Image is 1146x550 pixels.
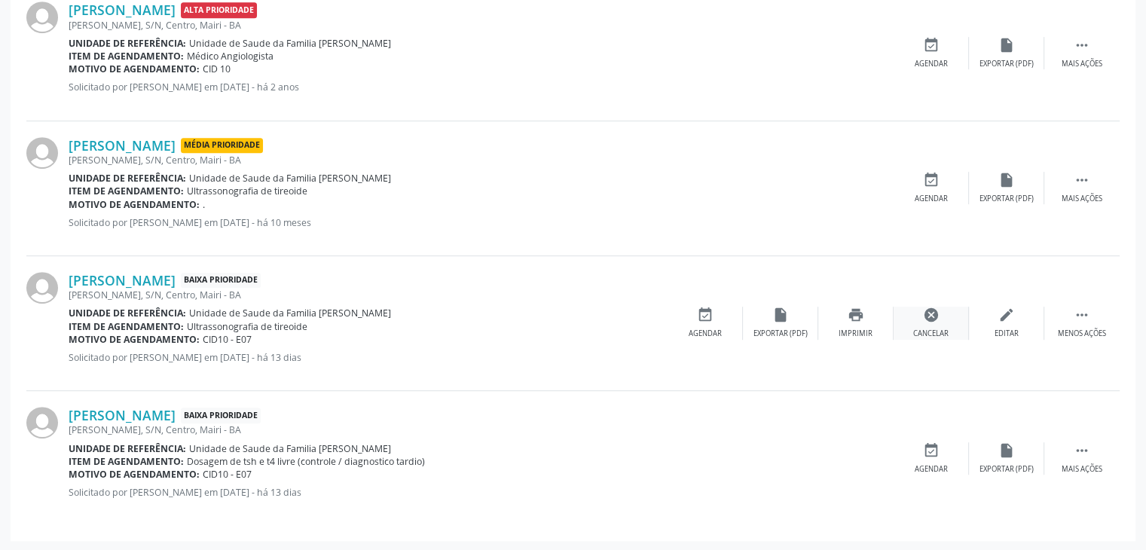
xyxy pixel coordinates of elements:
span: Unidade de Saude da Familia [PERSON_NAME] [189,442,391,455]
div: Exportar (PDF) [979,464,1034,475]
i: insert_drive_file [998,442,1015,459]
i:  [1074,307,1090,323]
i: insert_drive_file [772,307,789,323]
b: Motivo de agendamento: [69,63,200,75]
b: Unidade de referência: [69,307,186,319]
span: Médico Angiologista [187,50,274,63]
i: insert_drive_file [998,172,1015,188]
img: img [26,2,58,33]
span: Baixa Prioridade [181,273,261,289]
i:  [1074,172,1090,188]
i: print [848,307,864,323]
i: event_available [923,172,940,188]
img: img [26,407,58,438]
div: [PERSON_NAME], S/N, Centro, Mairi - BA [69,154,894,167]
b: Motivo de agendamento: [69,468,200,481]
i:  [1074,442,1090,459]
div: Cancelar [913,328,949,339]
a: [PERSON_NAME] [69,2,176,18]
div: Mais ações [1062,194,1102,204]
i: event_available [923,442,940,459]
div: Editar [995,328,1019,339]
div: Agendar [915,59,948,69]
b: Unidade de referência: [69,172,186,185]
span: CID 10 [203,63,231,75]
img: img [26,137,58,169]
div: [PERSON_NAME], S/N, Centro, Mairi - BA [69,423,894,436]
span: CID10 - E07 [203,468,252,481]
div: Imprimir [839,328,872,339]
div: Exportar (PDF) [979,59,1034,69]
div: Agendar [915,194,948,204]
div: Exportar (PDF) [753,328,808,339]
div: Agendar [689,328,722,339]
a: [PERSON_NAME] [69,272,176,289]
i: cancel [923,307,940,323]
b: Item de agendamento: [69,320,184,333]
p: Solicitado por [PERSON_NAME] em [DATE] - há 10 meses [69,216,894,229]
b: Unidade de referência: [69,37,186,50]
i: edit [998,307,1015,323]
img: img [26,272,58,304]
b: Item de agendamento: [69,50,184,63]
div: Agendar [915,464,948,475]
a: [PERSON_NAME] [69,137,176,154]
span: Média Prioridade [181,138,263,154]
i: event_available [697,307,714,323]
span: Ultrassonografia de tireoide [187,320,307,333]
span: Alta Prioridade [181,2,257,18]
div: Mais ações [1062,59,1102,69]
span: Unidade de Saude da Familia [PERSON_NAME] [189,172,391,185]
p: Solicitado por [PERSON_NAME] em [DATE] - há 2 anos [69,81,894,93]
div: Menos ações [1058,328,1106,339]
p: Solicitado por [PERSON_NAME] em [DATE] - há 13 dias [69,351,668,364]
div: Mais ações [1062,464,1102,475]
span: . [203,198,205,211]
div: [PERSON_NAME], S/N, Centro, Mairi - BA [69,19,894,32]
span: Dosagem de tsh e t4 livre (controle / diagnostico tardio) [187,455,425,468]
b: Item de agendamento: [69,185,184,197]
i: event_available [923,37,940,53]
span: CID10 - E07 [203,333,252,346]
b: Motivo de agendamento: [69,333,200,346]
b: Item de agendamento: [69,455,184,468]
i: insert_drive_file [998,37,1015,53]
a: [PERSON_NAME] [69,407,176,423]
span: Unidade de Saude da Familia [PERSON_NAME] [189,37,391,50]
b: Unidade de referência: [69,442,186,455]
span: Ultrassonografia de tireoide [187,185,307,197]
span: Baixa Prioridade [181,408,261,423]
b: Motivo de agendamento: [69,198,200,211]
div: Exportar (PDF) [979,194,1034,204]
div: [PERSON_NAME], S/N, Centro, Mairi - BA [69,289,668,301]
span: Unidade de Saude da Familia [PERSON_NAME] [189,307,391,319]
i:  [1074,37,1090,53]
p: Solicitado por [PERSON_NAME] em [DATE] - há 13 dias [69,486,894,499]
